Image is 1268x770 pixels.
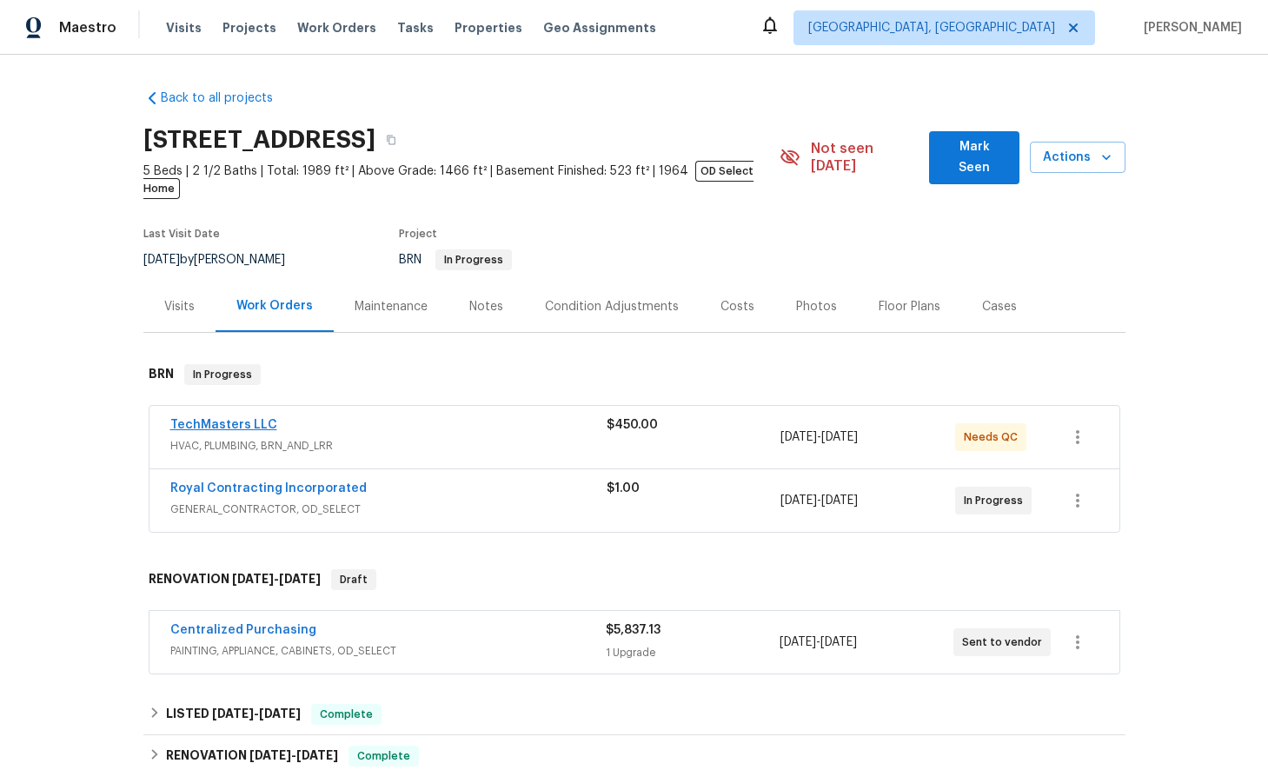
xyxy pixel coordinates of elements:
[606,624,661,636] span: $5,837.13
[143,552,1125,607] div: RENOVATION [DATE]-[DATE]Draft
[399,229,437,239] span: Project
[313,706,380,723] span: Complete
[222,19,276,37] span: Projects
[607,419,658,431] span: $450.00
[964,492,1030,509] span: In Progress
[296,749,338,761] span: [DATE]
[780,495,817,507] span: [DATE]
[164,298,195,315] div: Visits
[166,704,301,725] h6: LISTED
[170,501,607,518] span: GENERAL_CONTRACTOR, OD_SELECT
[355,298,428,315] div: Maintenance
[543,19,656,37] span: Geo Assignments
[375,124,407,156] button: Copy Address
[212,707,301,720] span: -
[166,19,202,37] span: Visits
[249,749,338,761] span: -
[780,428,858,446] span: -
[143,163,780,197] span: 5 Beds | 2 1/2 Baths | Total: 1989 ft² | Above Grade: 1466 ft² | Basement Finished: 523 ft² | 1964
[170,419,277,431] a: TechMasters LLC
[166,746,338,767] h6: RENOVATION
[455,19,522,37] span: Properties
[297,19,376,37] span: Work Orders
[149,364,174,385] h6: BRN
[962,634,1049,651] span: Sent to vendor
[545,298,679,315] div: Condition Adjustments
[780,636,816,648] span: [DATE]
[143,131,375,149] h2: [STREET_ADDRESS]
[820,636,857,648] span: [DATE]
[170,642,606,660] span: PAINTING, APPLIANCE, CABINETS, OD_SELECT
[212,707,254,720] span: [DATE]
[170,624,316,636] a: Centralized Purchasing
[1044,147,1111,169] span: Actions
[149,569,321,590] h6: RENOVATION
[1137,19,1242,37] span: [PERSON_NAME]
[397,22,434,34] span: Tasks
[929,131,1019,184] button: Mark Seen
[821,431,858,443] span: [DATE]
[780,431,817,443] span: [DATE]
[943,136,1006,179] span: Mark Seen
[259,707,301,720] span: [DATE]
[780,634,857,651] span: -
[350,747,417,765] span: Complete
[143,694,1125,735] div: LISTED [DATE]-[DATE]Complete
[232,573,274,585] span: [DATE]
[232,573,321,585] span: -
[279,573,321,585] span: [DATE]
[170,437,607,455] span: HVAC, PLUMBING, BRN_AND_LRR
[811,140,919,175] span: Not seen [DATE]
[170,482,367,495] a: Royal Contracting Incorporated
[606,644,780,661] div: 1 Upgrade
[59,19,116,37] span: Maestro
[469,298,503,315] div: Notes
[437,255,510,265] span: In Progress
[333,571,375,588] span: Draft
[249,749,291,761] span: [DATE]
[607,482,640,495] span: $1.00
[143,90,310,107] a: Back to all projects
[879,298,940,315] div: Floor Plans
[964,428,1025,446] span: Needs QC
[186,366,259,383] span: In Progress
[143,249,306,270] div: by [PERSON_NAME]
[780,492,858,509] span: -
[808,19,1055,37] span: [GEOGRAPHIC_DATA], [GEOGRAPHIC_DATA]
[399,254,512,266] span: BRN
[720,298,754,315] div: Costs
[1030,142,1125,174] button: Actions
[821,495,858,507] span: [DATE]
[143,347,1125,402] div: BRN In Progress
[796,298,837,315] div: Photos
[236,297,313,315] div: Work Orders
[143,229,220,239] span: Last Visit Date
[143,161,753,199] span: OD Select Home
[982,298,1017,315] div: Cases
[143,254,180,266] span: [DATE]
